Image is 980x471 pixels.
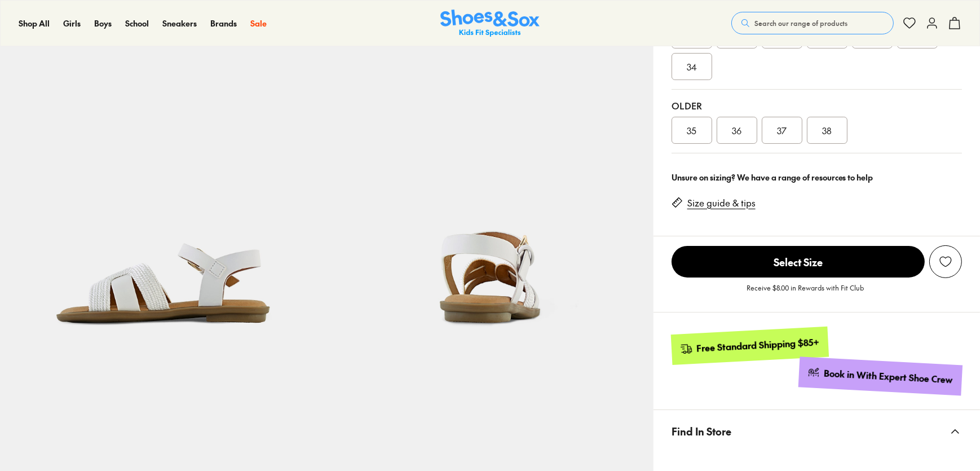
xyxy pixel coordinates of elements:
button: Select Size [672,245,925,278]
a: Shop All [19,17,50,29]
a: Girls [63,17,81,29]
span: Search our range of products [754,18,847,28]
img: 7-553628_1 [326,37,653,363]
div: Free Standard Shipping $85+ [696,336,819,355]
span: 37 [777,124,787,137]
div: Book in With Expert Shoe Crew [824,367,953,386]
span: Select Size [672,246,925,278]
a: Free Standard Shipping $85+ [670,327,828,365]
a: Sale [250,17,267,29]
a: Brands [210,17,237,29]
a: Sneakers [162,17,197,29]
span: 35 [687,124,696,137]
span: 36 [732,124,741,137]
img: SNS_Logo_Responsive.svg [440,10,540,37]
button: Find In Store [654,410,980,452]
a: Shoes & Sox [440,10,540,37]
iframe: Find in Store [672,452,962,463]
span: 38 [822,124,832,137]
button: Search our range of products [731,12,894,34]
div: Unsure on sizing? We have a range of resources to help [672,171,962,183]
div: Older [672,99,962,112]
a: Boys [94,17,112,29]
p: Receive $8.00 in Rewards with Fit Club [747,283,864,303]
a: Book in With Expert Shoe Crew [798,357,963,396]
button: Add to Wishlist [929,245,962,278]
a: Size guide & tips [687,197,756,209]
span: Find In Store [672,415,731,448]
a: School [125,17,149,29]
span: 34 [687,60,697,73]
